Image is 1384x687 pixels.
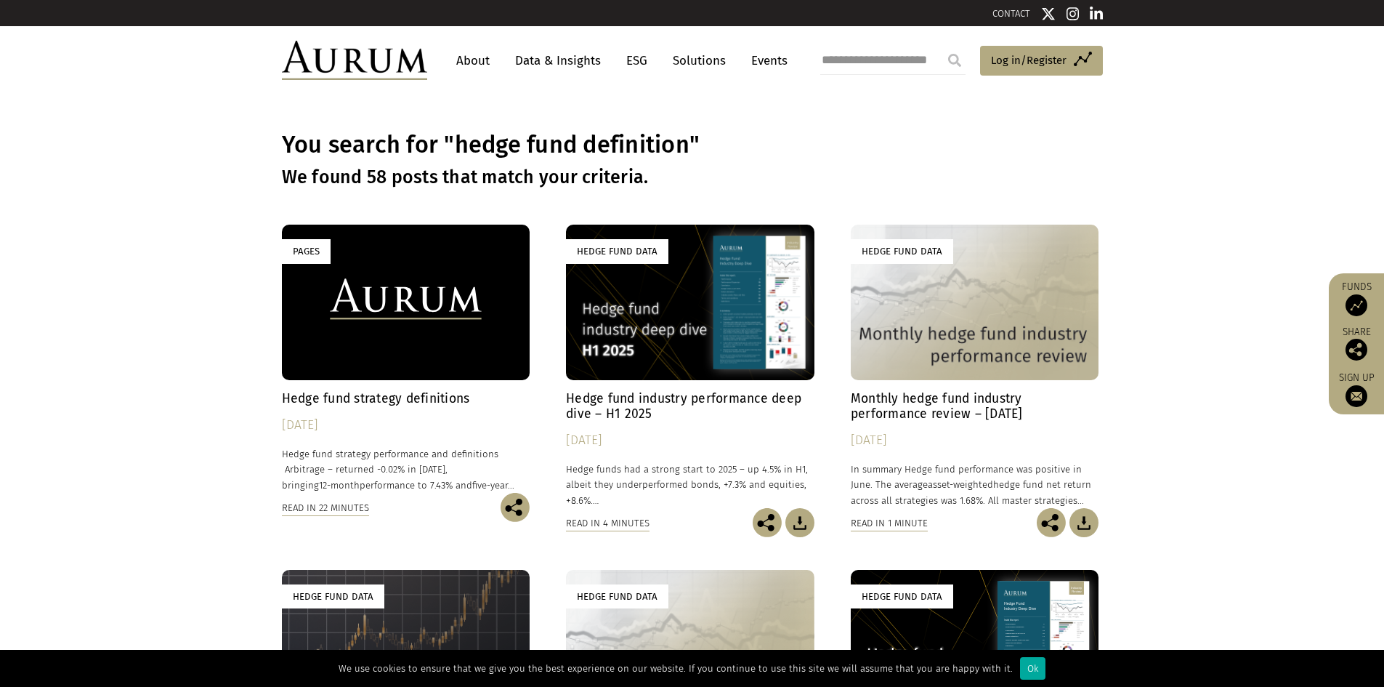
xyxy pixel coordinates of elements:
[1090,7,1103,21] img: Linkedin icon
[1345,385,1367,407] img: Sign up to our newsletter
[282,166,1103,188] h3: We found 58 posts that match your criteria.
[472,480,508,491] span: five-year
[282,239,331,263] div: Pages
[449,47,497,74] a: About
[1336,371,1377,407] a: Sign up
[319,480,360,491] span: 12-month
[566,462,814,507] p: Hedge funds had a strong start to 2025 – up 4.5% in H1, albeit they underperformed bonds, +7.3% a...
[851,584,953,608] div: Hedge Fund Data
[282,446,530,492] p: Hedge fund strategy performance and definitions Arbitrage – returned -0.02% in [DATE], bringing p...
[1336,281,1377,316] a: Funds
[566,225,814,507] a: Hedge Fund Data Hedge fund industry performance deep dive – H1 2025 [DATE] Hedge funds had a stro...
[744,47,788,74] a: Events
[851,239,953,263] div: Hedge Fund Data
[566,391,814,422] h4: Hedge fund industry performance deep dive – H1 2025
[566,584,668,608] div: Hedge Fund Data
[785,508,814,537] img: Download Article
[1067,7,1080,21] img: Instagram icon
[992,8,1030,19] a: CONTACT
[851,515,928,531] div: Read in 1 minute
[282,225,530,492] a: Pages Hedge fund strategy definitions [DATE] Hedge fund strategy performance and definitions Arbi...
[566,239,668,263] div: Hedge Fund Data
[619,47,655,74] a: ESG
[282,391,530,406] h4: Hedge fund strategy definitions
[851,430,1099,451] div: [DATE]
[851,462,1099,507] p: In summary Hedge fund performance was positive in June. The average hedge fund net return across ...
[501,493,530,522] img: Share this post
[851,225,1099,507] a: Hedge Fund Data Monthly hedge fund industry performance review – [DATE] [DATE] In summary Hedge f...
[940,46,969,75] input: Submit
[1069,508,1098,537] img: Download Article
[566,515,649,531] div: Read in 4 minutes
[566,430,814,451] div: [DATE]
[1037,508,1066,537] img: Share this post
[282,131,1103,159] h1: You search for "hedge fund definition"
[851,391,1099,422] h4: Monthly hedge fund industry performance review – [DATE]
[282,415,530,435] div: [DATE]
[1345,339,1367,361] img: Share this post
[753,508,782,537] img: Share this post
[1041,7,1056,21] img: Twitter icon
[508,47,608,74] a: Data & Insights
[282,500,369,516] div: Read in 22 minutes
[980,46,1103,76] a: Log in/Register
[665,47,733,74] a: Solutions
[991,52,1067,69] span: Log in/Register
[1336,327,1377,361] div: Share
[282,584,384,608] div: Hedge Fund Data
[282,41,427,80] img: Aurum
[928,479,993,490] span: asset-weighted
[1345,294,1367,316] img: Access Funds
[1020,657,1045,680] div: Ok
